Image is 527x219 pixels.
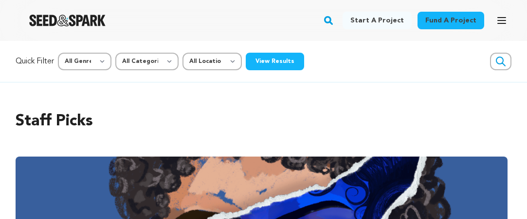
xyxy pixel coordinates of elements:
p: Quick Filter [16,56,54,67]
a: Start a project [343,12,412,29]
img: Seed&Spark Logo Dark Mode [29,15,106,26]
a: Seed&Spark Homepage [29,15,106,26]
a: Fund a project [418,12,484,29]
button: View Results [246,53,304,70]
h2: Staff Picks [16,110,511,133]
